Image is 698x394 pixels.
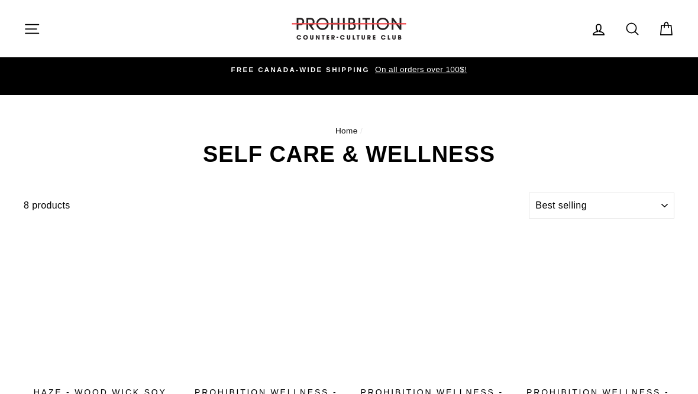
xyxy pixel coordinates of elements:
[231,66,370,73] span: FREE CANADA-WIDE SHIPPING
[27,63,671,76] a: FREE CANADA-WIDE SHIPPING On all orders over 100$!
[24,198,525,213] div: 8 products
[24,125,674,138] nav: breadcrumbs
[335,126,358,135] a: Home
[290,18,408,40] img: PROHIBITION COUNTER-CULTURE CLUB
[372,65,467,74] span: On all orders over 100$!
[24,143,674,165] h1: SELF CARE & WELLNESS
[360,126,363,135] span: /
